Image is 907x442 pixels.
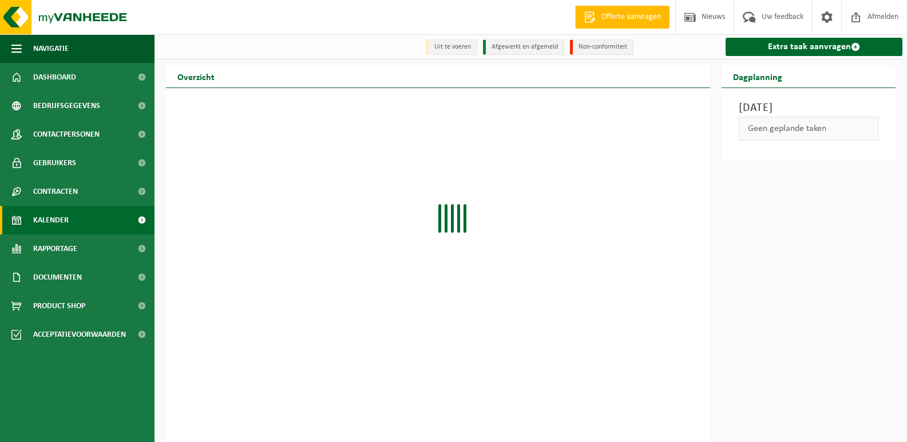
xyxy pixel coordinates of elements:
span: Documenten [33,263,82,292]
li: Uit te voeren [426,39,477,55]
li: Non-conformiteit [570,39,633,55]
span: Contactpersonen [33,120,100,149]
h2: Overzicht [166,65,226,87]
span: Acceptatievoorwaarden [33,320,126,349]
h3: [DATE] [739,99,878,117]
span: Dashboard [33,63,76,91]
a: Offerte aanvragen [575,6,670,29]
div: Geen geplande taken [739,117,878,141]
h2: Dagplanning [722,65,794,87]
li: Afgewerkt en afgemeld [483,39,564,55]
span: Kalender [33,206,69,234]
span: Bedrijfsgegevens [33,91,100,120]
span: Navigatie [33,34,69,63]
span: Product Shop [33,292,85,320]
a: Extra taak aanvragen [726,38,902,56]
span: Rapportage [33,234,77,263]
span: Gebruikers [33,149,76,177]
span: Offerte aanvragen [599,11,664,23]
span: Contracten [33,177,78,206]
